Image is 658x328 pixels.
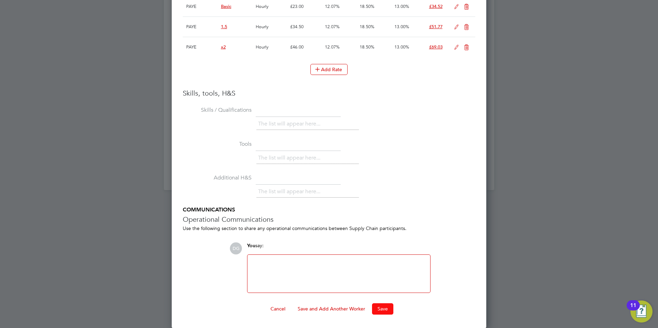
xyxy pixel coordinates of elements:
[325,24,340,30] span: 12.07%
[230,242,242,254] span: DG
[247,242,431,254] div: say:
[429,3,443,9] span: £34.52
[429,44,443,50] span: £69.03
[247,243,255,249] span: You
[183,215,475,224] h3: Operational Communications
[394,3,409,9] span: 13.00%
[184,17,219,37] div: PAYE
[360,24,374,30] span: 18.50%
[325,44,340,50] span: 12.07%
[183,206,475,214] h5: COMMUNICATIONS
[254,37,289,57] div: Hourly
[183,89,475,98] h3: Skills, tools, H&S
[288,37,323,57] div: £46.00
[183,174,252,182] label: Additional H&S
[394,24,409,30] span: 13.00%
[630,300,652,322] button: Open Resource Center, 11 new notifications
[221,24,227,30] span: 1.5
[288,17,323,37] div: £34.50
[360,44,374,50] span: 18.50%
[258,119,323,129] li: The list will appear here...
[183,225,475,231] div: Use the following section to share any operational communications between Supply Chain participants.
[183,141,252,148] label: Tools
[429,24,443,30] span: £51.77
[310,64,348,75] button: Add Rate
[265,303,291,314] button: Cancel
[258,153,323,163] li: The list will appear here...
[183,107,252,114] label: Skills / Qualifications
[394,44,409,50] span: 13.00%
[258,187,323,196] li: The list will appear here...
[184,37,219,57] div: PAYE
[221,3,231,9] span: Basic
[372,303,393,314] button: Save
[254,17,289,37] div: Hourly
[360,3,374,9] span: 18.50%
[325,3,340,9] span: 12.07%
[221,44,226,50] span: x2
[630,305,636,314] div: 11
[292,303,371,314] button: Save and Add Another Worker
